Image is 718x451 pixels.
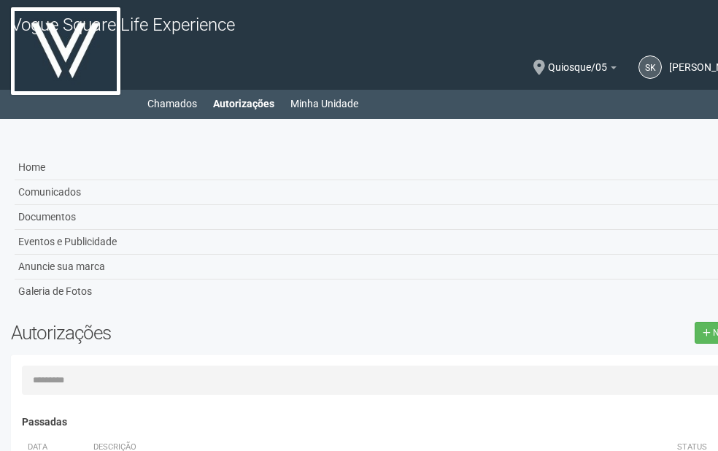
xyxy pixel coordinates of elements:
a: Autorizações [213,93,274,114]
a: Minha Unidade [290,93,358,114]
span: Quiosque/05 [548,47,607,73]
a: Quiosque/05 [548,63,617,75]
h2: Autorizações [11,322,390,344]
a: SK [638,55,662,79]
a: Chamados [147,93,197,114]
img: logo.jpg [11,7,120,95]
span: Vogue Square Life Experience [11,15,235,35]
